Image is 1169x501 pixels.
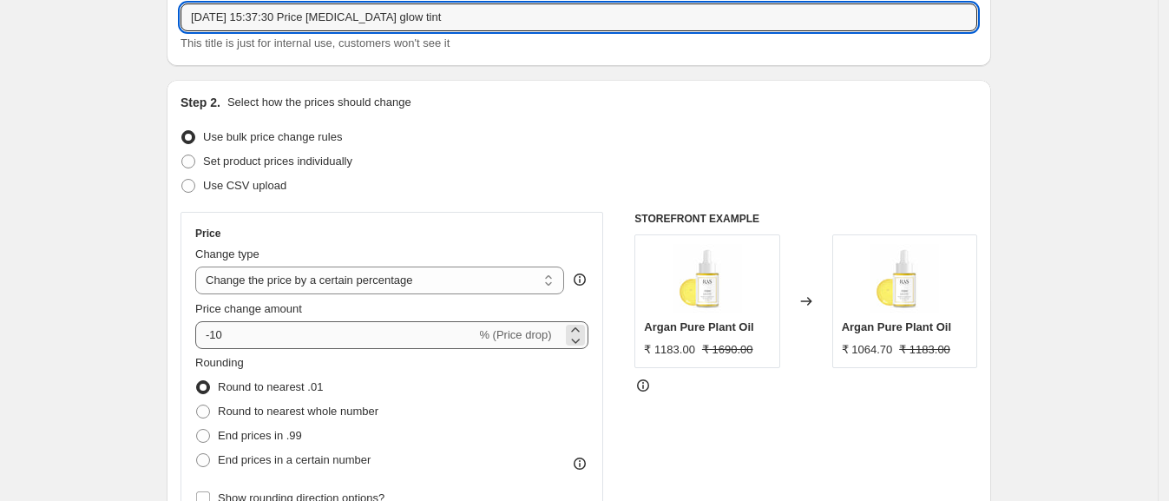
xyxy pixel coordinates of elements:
[842,341,893,359] div: ₹ 1064.70
[195,302,302,315] span: Price change amount
[203,179,286,192] span: Use CSV upload
[673,244,742,313] img: 2_58_80x.jpg
[218,405,378,418] span: Round to nearest whole number
[195,247,259,260] span: Change type
[479,328,551,341] span: % (Price drop)
[181,36,450,49] span: This title is just for internal use, customers won't see it
[181,94,220,111] h2: Step 2.
[203,130,342,143] span: Use bulk price change rules
[644,320,753,333] span: Argan Pure Plant Oil
[227,94,411,111] p: Select how the prices should change
[870,244,939,313] img: 2_58_80x.jpg
[181,3,977,31] input: 30% off holiday sale
[644,341,695,359] div: ₹ 1183.00
[842,320,951,333] span: Argan Pure Plant Oil
[218,429,302,442] span: End prices in .99
[218,453,371,466] span: End prices in a certain number
[195,321,476,349] input: -15
[702,341,753,359] strike: ₹ 1690.00
[634,212,977,226] h6: STOREFRONT EXAMPLE
[195,227,220,241] h3: Price
[899,341,950,359] strike: ₹ 1183.00
[195,356,244,369] span: Rounding
[571,271,588,288] div: help
[218,380,323,393] span: Round to nearest .01
[203,155,352,168] span: Set product prices individually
